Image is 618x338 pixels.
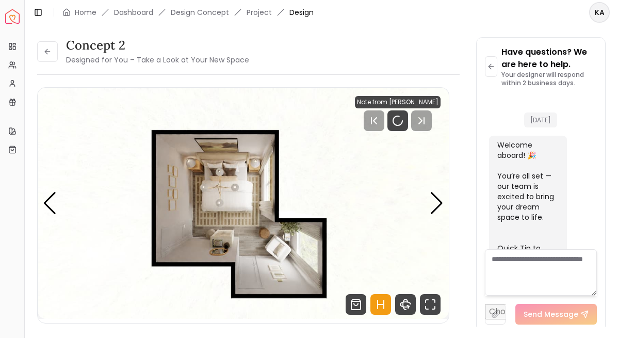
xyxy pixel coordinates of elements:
[355,96,441,108] div: Note from [PERSON_NAME]
[524,112,557,127] span: [DATE]
[247,7,272,18] a: Project
[43,192,57,215] div: Previous slide
[38,88,449,319] div: Carousel
[289,7,314,18] span: Design
[171,7,229,18] li: Design Concept
[66,37,249,54] h3: concept 2
[501,46,597,71] p: Have questions? We are here to help.
[75,7,96,18] a: Home
[66,55,249,65] small: Designed for You – Take a Look at Your New Space
[395,294,416,315] svg: 360 View
[590,3,609,22] span: KA
[114,7,153,18] a: Dashboard
[5,9,20,24] img: Spacejoy Logo
[589,2,610,23] button: KA
[346,294,366,315] svg: Shop Products from this design
[62,7,314,18] nav: breadcrumb
[38,88,449,319] div: 1 / 6
[370,294,391,315] svg: Hotspots Toggle
[430,192,444,215] div: Next slide
[501,71,597,87] p: Your designer will respond within 2 business days.
[420,294,441,315] svg: Fullscreen
[38,88,449,319] img: Design Render 1
[5,9,20,24] a: Spacejoy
